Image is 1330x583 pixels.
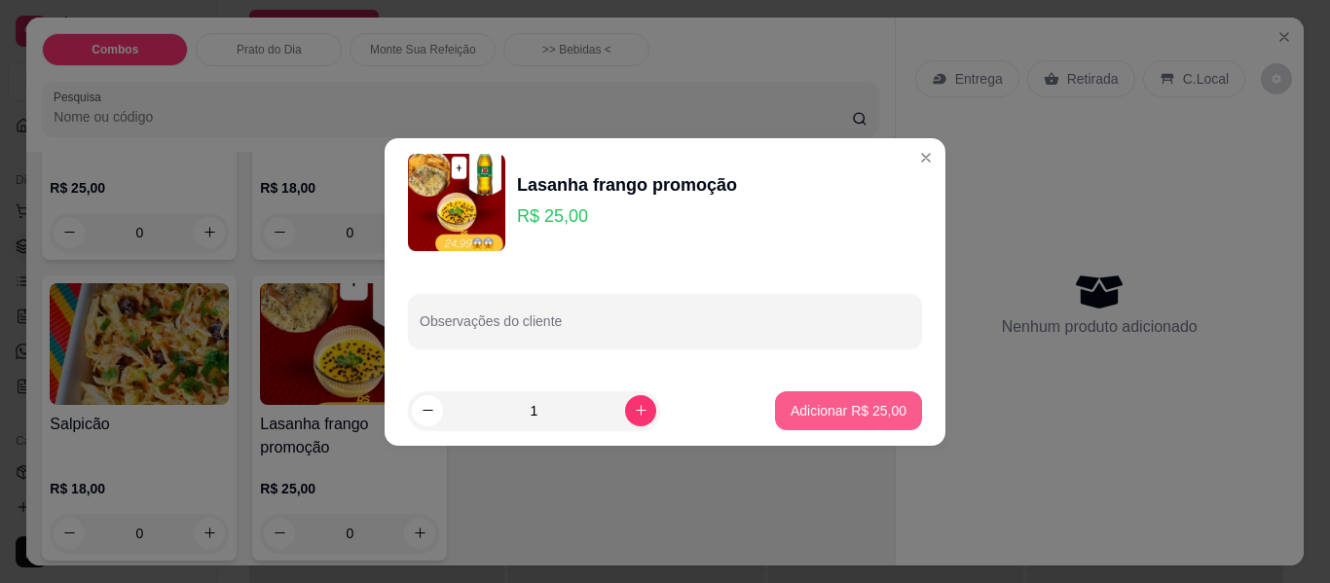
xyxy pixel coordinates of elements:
img: product-image [408,154,505,251]
button: Adicionar R$ 25,00 [775,391,922,430]
div: Lasanha frango promoção [517,171,737,199]
p: Adicionar R$ 25,00 [791,401,906,420]
button: Close [910,142,942,173]
p: R$ 25,00 [517,202,737,230]
button: decrease-product-quantity [412,395,443,426]
input: Observações do cliente [420,319,910,339]
button: increase-product-quantity [625,395,656,426]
